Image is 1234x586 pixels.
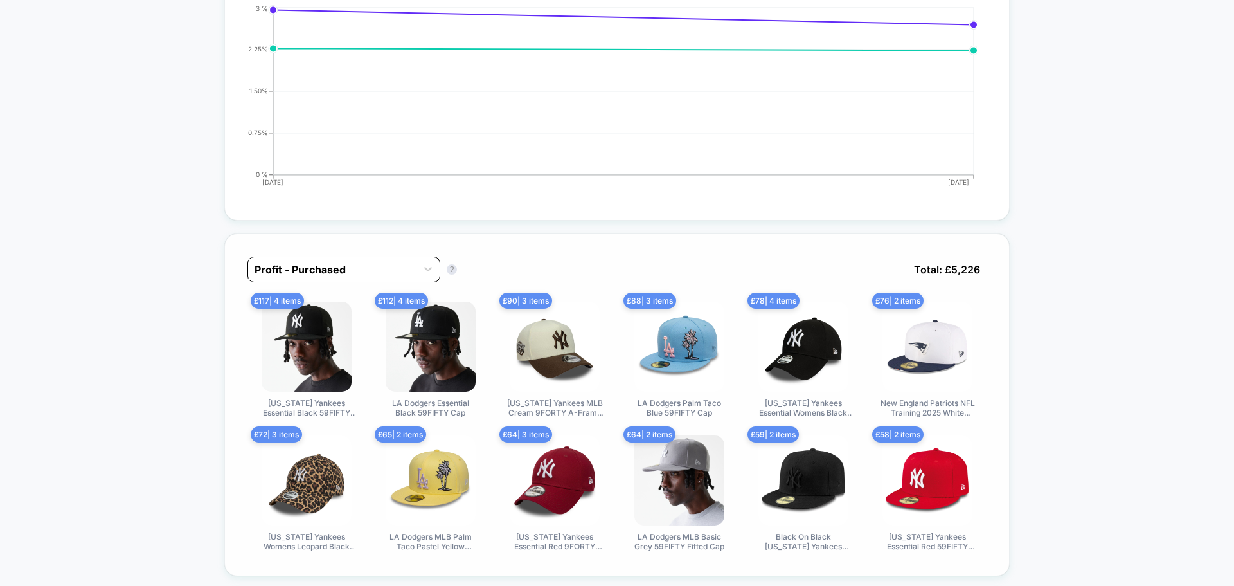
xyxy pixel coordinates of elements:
img: LA Dodgers MLB Palm Taco Pastel Yellow 59FIFTY Fitted Cap [386,435,476,526]
tspan: 1.50% [249,87,268,95]
tspan: 0 % [256,170,268,178]
span: £ 64 | 2 items [623,426,675,443]
img: New England Patriots NFL Training 2025 White 59FIFTY Fitted Cap [882,302,972,392]
span: £ 78 | 4 items [747,293,800,309]
tspan: [DATE] [949,178,970,186]
span: £ 76 | 2 items [872,293,924,309]
span: £ 59 | 2 items [747,426,799,443]
span: £ 72 | 3 items [251,426,302,443]
span: Total: £ 5,226 [908,257,987,282]
span: £ 64 | 3 items [499,426,552,443]
span: [US_STATE] Yankees Essential Red 9FORTY Cap [506,532,603,553]
span: [US_STATE] Yankees Essential Red 59FIFTY Cap [879,532,976,553]
span: £ 112 | 4 items [375,293,428,309]
button: ? [447,264,457,275]
span: £ 90 | 3 items [499,293,552,309]
span: LA Dodgers MLB Basic Grey 59FIFTY Fitted Cap [631,532,728,553]
span: £ 88 | 3 items [623,293,676,309]
span: New England Patriots NFL Training 2025 White 59FIFTY Fitted Cap [879,398,976,419]
div: CONVERSION_RATE [235,5,974,197]
span: Black On Black [US_STATE] Yankees Black 59FIFTY Fitted Cap [755,532,852,553]
img: LA Dodgers Essential Black 59FIFTY Cap [386,302,476,392]
img: New York Yankees Essential Black 59FIFTY Cap [262,302,352,392]
span: LA Dodgers Palm Taco Blue 59FIFTY Cap [631,398,728,419]
tspan: [DATE] [262,178,283,186]
span: [US_STATE] Yankees Essential Black 59FIFTY Cap [258,398,355,419]
img: New York Yankees Essential Red 9FORTY Cap [510,435,600,526]
img: LA Dodgers MLB Basic Grey 59FIFTY Fitted Cap [634,435,724,526]
span: LA Dodgers MLB Palm Taco Pastel Yellow 59FIFTY Fitted Cap [382,532,479,553]
img: LA Dodgers Palm Taco Blue 59FIFTY Cap [634,302,724,392]
tspan: 2.25% [248,45,268,53]
span: £ 58 | 2 items [872,426,924,443]
img: New York Yankees Womens Leopard Black 9FORTY Adjustable Cap [262,435,352,526]
span: [US_STATE] Yankees Womens Leopard Black 9FORTY Adjustable Cap [258,532,355,553]
span: £ 117 | 4 items [251,293,304,309]
tspan: 3 % [256,4,268,12]
img: New York Yankees Essential Red 59FIFTY Cap [882,435,972,526]
img: New York Yankees MLB Cream 9FORTY A-Frame Adjustable Cap [510,302,600,392]
tspan: 0.75% [248,129,268,136]
span: £ 65 | 2 items [375,426,426,443]
span: LA Dodgers Essential Black 59FIFTY Cap [382,398,479,419]
img: New York Yankees Essential Womens Black 9FORTY Cap [758,302,848,392]
img: Black On Black New York Yankees Black 59FIFTY Fitted Cap [758,435,848,526]
span: [US_STATE] Yankees Essential Womens Black 9FORTY Cap [755,398,852,419]
span: [US_STATE] Yankees MLB Cream 9FORTY A-Frame Adjustable Cap [506,398,603,419]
